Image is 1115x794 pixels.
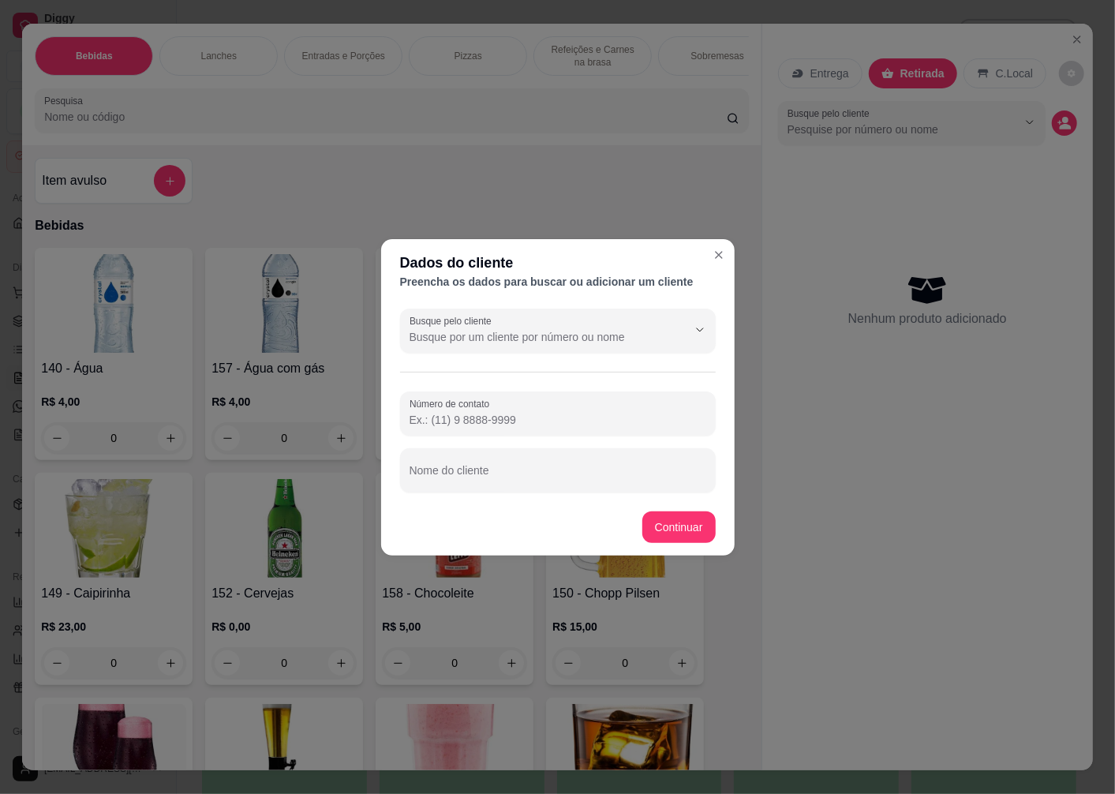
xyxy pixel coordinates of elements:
button: Continuar [642,511,716,543]
input: Número de contato [410,412,706,428]
button: Show suggestions [687,317,713,343]
button: Close [706,242,731,268]
label: Número de contato [410,397,495,410]
div: Dados do cliente [400,252,716,274]
input: Nome do cliente [410,469,706,485]
input: Busque pelo cliente [410,329,662,345]
div: Preencha os dados para buscar ou adicionar um cliente [400,274,716,290]
label: Busque pelo cliente [410,314,497,328]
